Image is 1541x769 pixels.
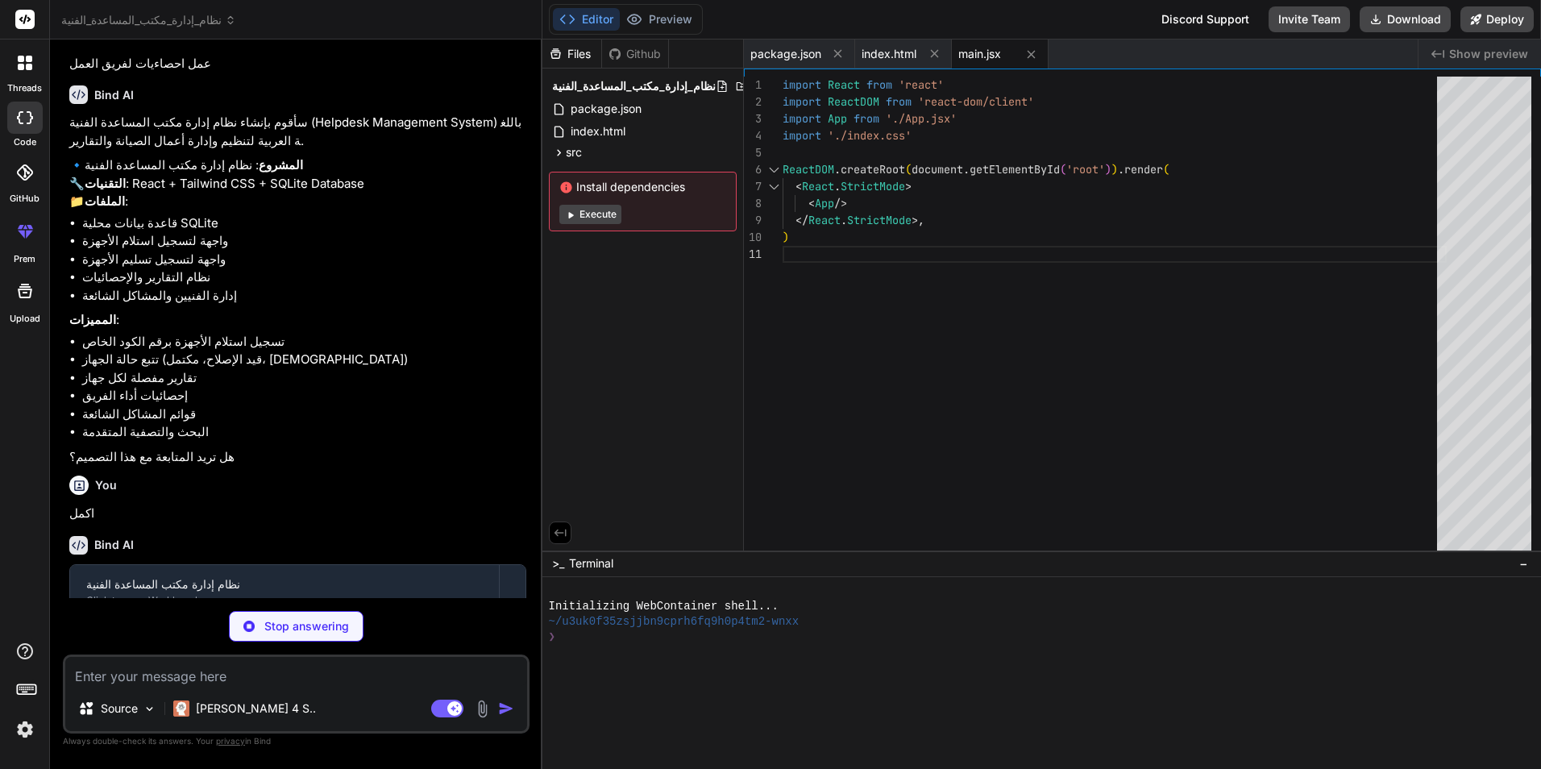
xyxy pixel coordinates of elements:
span: './App.jsx' [886,111,957,126]
span: Terminal [569,555,613,572]
span: main.jsx [958,46,1001,62]
div: 5 [744,144,762,161]
p: : [69,311,526,330]
p: 🔹 : نظام إدارة مكتب المساعدة الفنية 🔧 : React + Tailwind CSS + SQLite Database 📁 : [69,156,526,211]
span: 'react' [899,77,944,92]
span: document [912,162,963,177]
img: attachment [473,700,492,718]
button: Execute [559,205,621,224]
p: Stop answering [264,618,349,634]
h6: Bind AI [94,87,134,103]
span: Install dependencies [559,179,726,195]
div: Files [542,46,601,62]
span: React [802,179,834,193]
span: package.json [569,99,643,118]
span: App [828,111,847,126]
div: 3 [744,110,762,127]
span: </ [795,213,808,227]
label: threads [7,81,42,95]
p: Source [101,700,138,717]
div: 7 [744,178,762,195]
span: import [783,111,821,126]
span: نظام_إدارة_مكتب_المساعدة_الفنية [61,12,236,28]
div: Click to collapse the range. [763,178,784,195]
button: Preview [620,8,699,31]
li: تتبع حالة الجهاز (قيد الإصلاح، مكتمل، [DEMOGRAPHIC_DATA]) [82,351,526,369]
h6: Bind AI [94,537,134,553]
p: سأقوم بإنشاء نظام إدارة مكتب المساعدة الفنية (Helpdesk Management System) باللغة العربية لتنظيم و... [69,114,526,150]
label: GitHub [10,192,39,206]
span: import [783,77,821,92]
div: نظام إدارة مكتب المساعدة الفنية [86,576,483,592]
label: code [14,135,36,149]
div: 4 [744,127,762,144]
li: قوائم المشاكل الشائعة [82,405,526,424]
button: Download [1360,6,1451,32]
span: ~/u3uk0f35zsjjbn9cprh6fq9h0p4tm2-wnxx [549,614,800,630]
li: واجهة لتسجيل استلام الأجهزة [82,232,526,251]
span: React [808,213,841,227]
li: إدارة الفنيين والمشاكل الشائعة [82,287,526,306]
span: . [834,179,841,193]
span: React [828,77,860,92]
span: App [815,196,834,210]
span: StrictMode [841,179,905,193]
span: render [1124,162,1163,177]
span: < [808,196,815,210]
p: [PERSON_NAME] 4 S.. [196,700,316,717]
span: from [866,77,892,92]
button: − [1516,551,1531,576]
span: ( [1060,162,1066,177]
span: privacy [216,736,245,746]
div: 1 [744,77,762,94]
li: تقارير مفصلة لكل جهاز [82,369,526,388]
div: 6 [744,161,762,178]
span: . [1118,162,1124,177]
strong: التقنيات [85,176,126,191]
span: 'root' [1066,162,1105,177]
p: Always double-check its answers. Your in Bind [63,734,530,749]
strong: الملفات [85,193,125,209]
div: Discord Support [1152,6,1259,32]
span: ReactDOM [828,94,879,109]
li: إحصائيات أداء الفريق [82,387,526,405]
span: 'react-dom/client' [918,94,1034,109]
span: /> [834,196,847,210]
span: >, [912,213,924,227]
li: نظام التقارير والإحصائيات [82,268,526,287]
div: Github [602,46,668,62]
div: 2 [744,94,762,110]
span: ReactDOM [783,162,834,177]
div: Click to collapse the range. [763,161,784,178]
h6: You [95,477,117,493]
button: Editor [553,8,620,31]
span: ) [1111,162,1118,177]
button: Deploy [1460,6,1534,32]
span: >_ [552,555,564,572]
div: 8 [744,195,762,212]
p: هل تريد المتابعة مع هذا التصميم؟ [69,448,526,467]
img: settings [11,716,39,743]
div: 10 [744,229,762,246]
span: from [886,94,912,109]
span: from [854,111,879,126]
button: Invite Team [1269,6,1350,32]
span: . [841,213,847,227]
li: البحث والتصفية المتقدمة [82,423,526,442]
div: 9 [744,212,762,229]
span: . [963,162,970,177]
span: − [1519,555,1528,572]
span: . [834,162,841,177]
li: قاعدة بيانات محلية SQLite [82,214,526,233]
div: Click to open Workbench [86,594,483,607]
img: Pick Models [143,702,156,716]
span: Initializing WebContainer shell... [549,599,779,614]
label: prem [14,252,35,266]
span: نظام_إدارة_مكتب_المساعدة_الفنية [552,78,716,94]
img: icon [498,700,514,717]
strong: المشروع [259,157,303,173]
button: نظام إدارة مكتب المساعدة الفنيةClick to open Workbench [70,565,499,618]
span: package.json [750,46,821,62]
span: './index.css' [828,128,912,143]
span: getElementById [970,162,1060,177]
